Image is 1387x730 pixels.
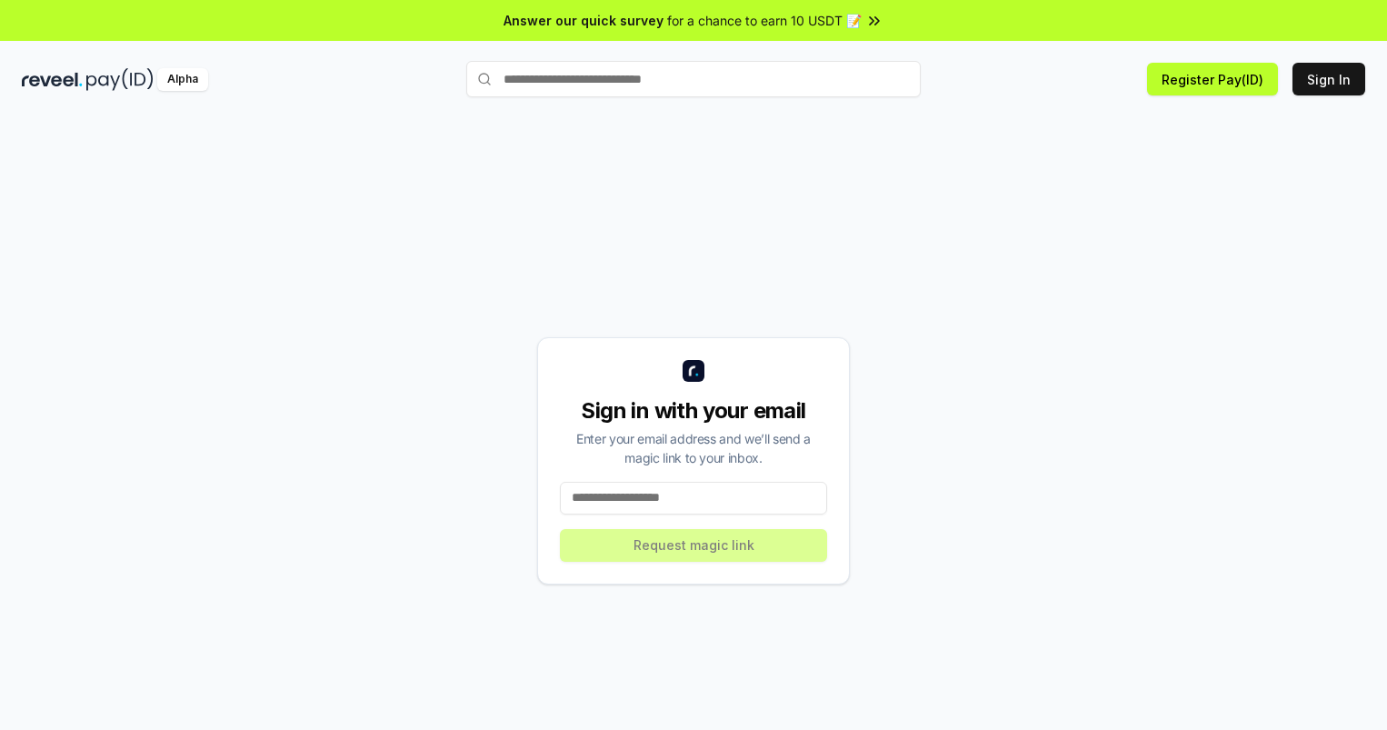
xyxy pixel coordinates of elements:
span: Answer our quick survey [504,11,664,30]
button: Sign In [1292,63,1365,95]
div: Alpha [157,68,208,91]
img: logo_small [683,360,704,382]
span: for a chance to earn 10 USDT 📝 [667,11,862,30]
button: Register Pay(ID) [1147,63,1278,95]
div: Enter your email address and we’ll send a magic link to your inbox. [560,429,827,467]
img: pay_id [86,68,154,91]
div: Sign in with your email [560,396,827,425]
img: reveel_dark [22,68,83,91]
